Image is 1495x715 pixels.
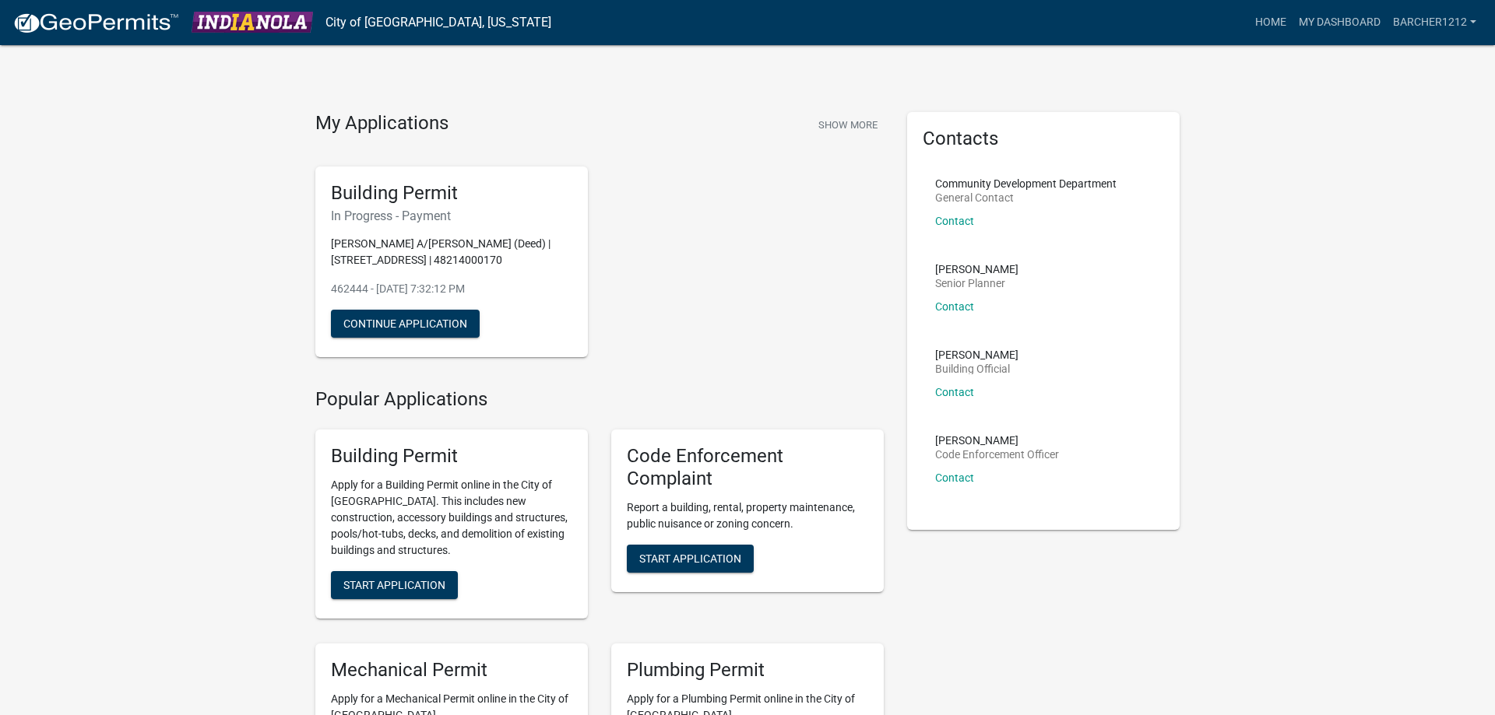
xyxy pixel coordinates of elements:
[343,579,445,591] span: Start Application
[935,349,1018,360] p: [PERSON_NAME]
[325,9,551,36] a: City of [GEOGRAPHIC_DATA], [US_STATE]
[627,445,868,490] h5: Code Enforcement Complaint
[331,209,572,223] h6: In Progress - Payment
[812,112,884,138] button: Show More
[331,182,572,205] h5: Building Permit
[331,445,572,468] h5: Building Permit
[639,552,741,564] span: Start Application
[315,112,448,135] h4: My Applications
[1249,8,1293,37] a: Home
[935,192,1117,203] p: General Contact
[935,264,1018,275] p: [PERSON_NAME]
[1387,8,1483,37] a: barcher1212
[331,310,480,338] button: Continue Application
[935,178,1117,189] p: Community Development Department
[315,388,884,411] h4: Popular Applications
[192,12,313,33] img: City of Indianola, Iowa
[331,571,458,599] button: Start Application
[923,128,1164,150] h5: Contacts
[1293,8,1387,37] a: My Dashboard
[331,281,572,297] p: 462444 - [DATE] 7:32:12 PM
[935,363,1018,374] p: Building Official
[935,386,974,398] a: Contact
[627,659,868,682] h5: Plumbing Permit
[331,236,572,268] p: [PERSON_NAME] A/[PERSON_NAME] (Deed) | [STREET_ADDRESS] | 48214000170
[331,659,572,682] h5: Mechanical Permit
[627,499,868,532] p: Report a building, rental, property maintenance, public nuisance or zoning concern.
[935,435,1059,446] p: [PERSON_NAME]
[935,449,1059,460] p: Code Enforcement Officer
[935,300,974,313] a: Contact
[935,471,974,484] a: Contact
[331,477,572,559] p: Apply for a Building Permit online in the City of [GEOGRAPHIC_DATA]. This includes new constructi...
[935,278,1018,289] p: Senior Planner
[627,545,754,573] button: Start Application
[935,215,974,227] a: Contact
